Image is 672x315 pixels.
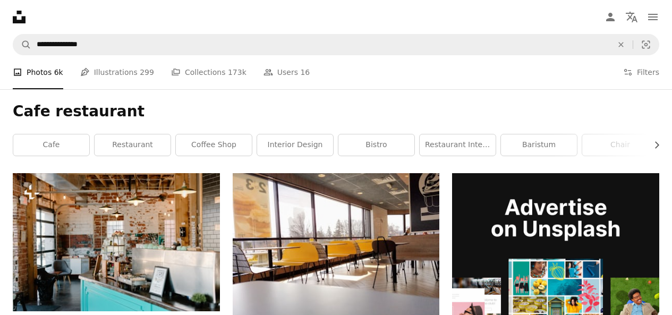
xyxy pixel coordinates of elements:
[13,237,220,247] a: a coffee shop with a brick wall and a blue counter
[257,134,333,156] a: interior design
[501,134,577,156] a: baristum
[228,66,246,78] span: 173k
[171,55,246,89] a: Collections 173k
[647,134,659,156] button: scroll list to the right
[13,173,220,311] img: a coffee shop with a brick wall and a blue counter
[233,246,440,256] a: black and yellow chairs and table on white floor tiles
[623,55,659,89] button: Filters
[176,134,252,156] a: coffee shop
[633,35,659,55] button: Visual search
[582,134,658,156] a: chair
[300,66,310,78] span: 16
[642,6,664,28] button: Menu
[140,66,154,78] span: 299
[338,134,414,156] a: bistro
[263,55,310,89] a: Users 16
[13,11,25,23] a: Home — Unsplash
[420,134,496,156] a: restaurant interior
[13,35,31,55] button: Search Unsplash
[600,6,621,28] a: Log in / Sign up
[609,35,633,55] button: Clear
[13,134,89,156] a: cafe
[13,102,659,121] h1: Cafe restaurant
[80,55,154,89] a: Illustrations 299
[95,134,171,156] a: restaurant
[13,34,659,55] form: Find visuals sitewide
[621,6,642,28] button: Language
